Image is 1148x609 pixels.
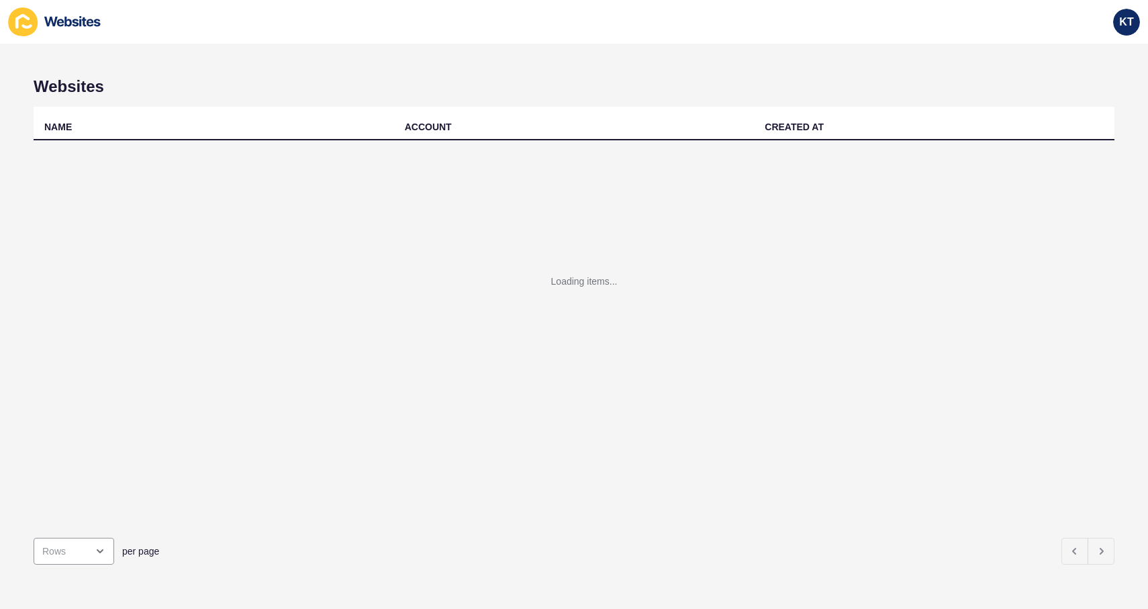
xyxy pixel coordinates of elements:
[551,275,618,288] div: Loading items...
[122,545,159,558] span: per page
[1119,15,1133,29] span: KT
[44,120,72,134] div: NAME
[34,77,1114,96] h1: Websites
[34,538,114,565] div: open menu
[765,120,824,134] div: CREATED AT
[405,120,452,134] div: ACCOUNT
